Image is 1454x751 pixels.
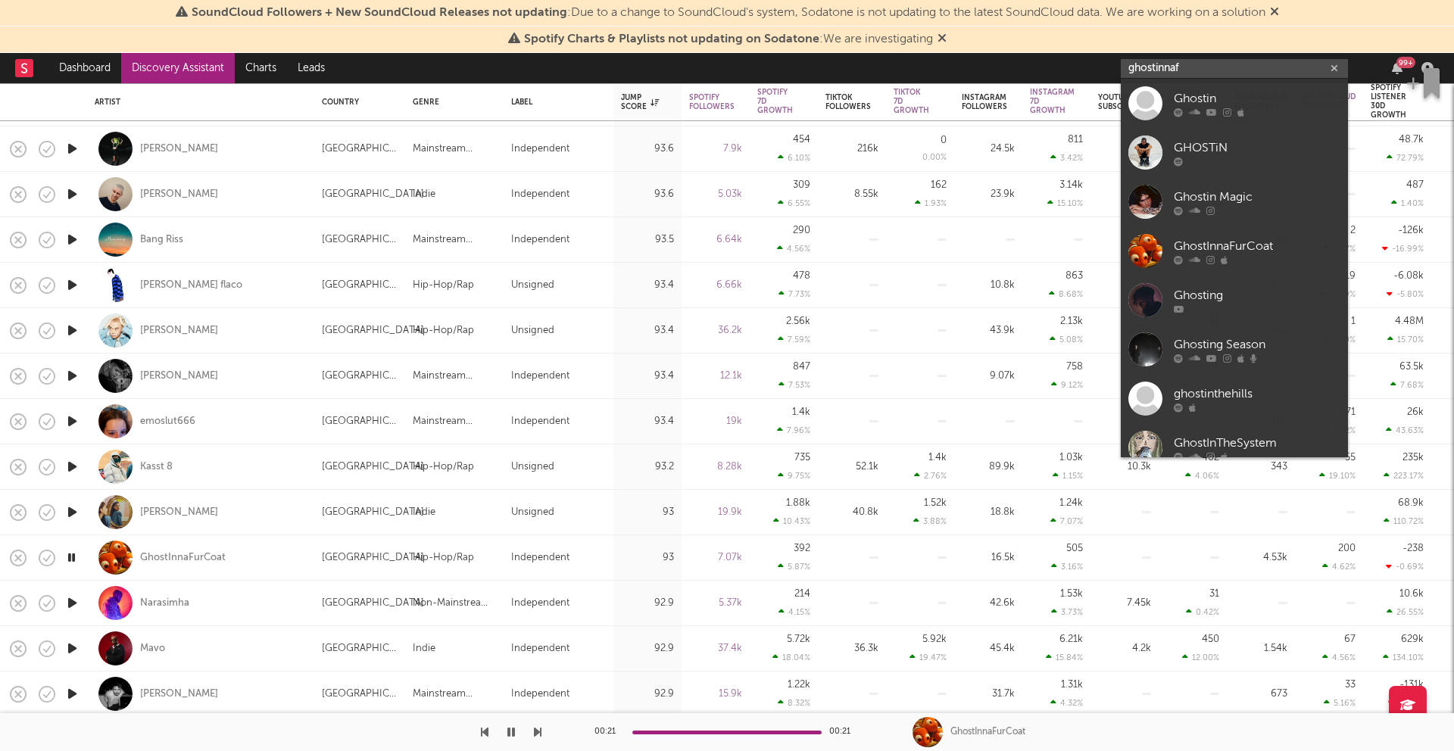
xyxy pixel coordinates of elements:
div: Unsigned [511,276,554,294]
a: [PERSON_NAME] [140,142,218,156]
div: Mainstream Electronic [413,413,496,431]
div: Hip-Hop/Rap [413,322,474,340]
div: 309 [793,180,810,190]
div: 478 [793,271,810,281]
div: 3.16 % [1051,562,1083,572]
div: 1.4k [792,407,810,417]
div: Bang Riss [140,233,183,247]
div: 2.13k [1060,316,1083,326]
div: 67 [1344,634,1356,644]
div: 4.06 % [1185,471,1219,481]
div: 863 [1066,271,1083,281]
a: [PERSON_NAME] [140,687,218,701]
div: Mainstream Electronic [413,685,496,703]
a: GhostInnaFurCoat [140,551,226,565]
div: Ghostin [1174,89,1340,108]
div: 1.22k [788,680,810,690]
div: 1.54k [1234,640,1287,658]
div: Kasst 8 [140,460,173,474]
div: Genre [413,98,488,107]
div: 4.2k [1098,640,1151,658]
div: Independent [511,640,569,658]
div: 1.03k [1059,453,1083,463]
a: Ghosting Season [1121,325,1348,374]
div: [PERSON_NAME] [140,324,218,338]
div: Indie [413,503,435,522]
div: 52.1k [825,458,878,476]
div: 16.5k [962,549,1015,567]
div: Independent [511,594,569,612]
div: 290 [793,226,810,235]
div: 4.48M [1395,316,1424,326]
div: 758 [1066,362,1083,372]
div: 9.75 % [778,471,810,481]
div: 19 [1345,271,1356,281]
div: 93.2 [621,458,674,476]
a: Ghosting [1121,276,1348,325]
div: Label [511,98,598,107]
div: 3.88 % [913,516,947,526]
div: 68.9k [1398,498,1424,508]
div: Spotify Followers [689,93,735,111]
a: ghostinthehills [1121,374,1348,423]
a: Charts [235,53,287,83]
div: 9.07k [962,367,1015,385]
a: GHOSTiN [1121,128,1348,177]
div: 847 [793,362,810,372]
div: 4.53k [1234,549,1287,567]
div: 1.24k [1059,498,1083,508]
div: 31 [1209,589,1219,599]
div: 10.3k [1098,458,1151,476]
div: [GEOGRAPHIC_DATA] [322,322,424,340]
a: Discovery Assistant [121,53,235,83]
div: emoslut666 [140,415,195,428]
div: Jump Score [621,93,659,111]
div: 92.9 [621,685,674,703]
div: 235k [1403,453,1424,463]
div: 7.45k [1098,594,1151,612]
div: 12.00 % [1182,653,1219,662]
div: 162 [931,180,947,190]
div: [PERSON_NAME] flaco [140,279,242,292]
div: Narasimha [140,597,189,610]
div: 93.4 [621,322,674,340]
div: 5.08 % [1050,335,1083,344]
div: Ghosting Season [1174,335,1340,354]
div: 7.96 % [777,425,810,435]
div: YouTube Subscribers [1098,93,1149,111]
div: 93.4 [621,276,674,294]
div: 99 + [1396,57,1415,68]
div: 19.10 % [1319,471,1356,481]
div: 450 [1202,634,1219,644]
div: 629k [1401,634,1424,644]
div: 43.63 % [1386,425,1424,435]
div: Independent [511,231,569,249]
div: Independent [511,367,569,385]
input: Search for artists [1121,59,1348,78]
div: 8.32 % [778,698,810,708]
div: 5.37k [689,594,742,612]
div: 8.31k [1098,322,1151,340]
div: 18.8k [962,503,1015,522]
div: 0 [941,136,947,145]
div: 2.76 % [914,471,947,481]
div: 1.40 % [1391,198,1424,208]
div: 19.47 % [910,653,947,662]
div: 1.4k [928,453,947,463]
a: Ghostin [1121,79,1348,128]
div: 31.7k [962,685,1015,703]
div: [PERSON_NAME] [140,369,218,383]
span: SoundCloud Followers + New SoundCloud Releases not updating [192,7,567,19]
span: Dismiss [1270,7,1279,19]
div: 37.4k [689,640,742,658]
div: -0.69 % [1386,562,1424,572]
div: 10.6k [1399,589,1424,599]
div: 0.00 % [922,154,947,162]
div: 110.72 % [1384,516,1424,526]
div: [GEOGRAPHIC_DATA] [322,458,424,476]
div: GHOSTiN [1174,139,1340,157]
div: 402 [1202,453,1219,463]
div: 5.03k [689,185,742,204]
div: 216k [825,140,878,158]
div: Independent [511,685,569,703]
